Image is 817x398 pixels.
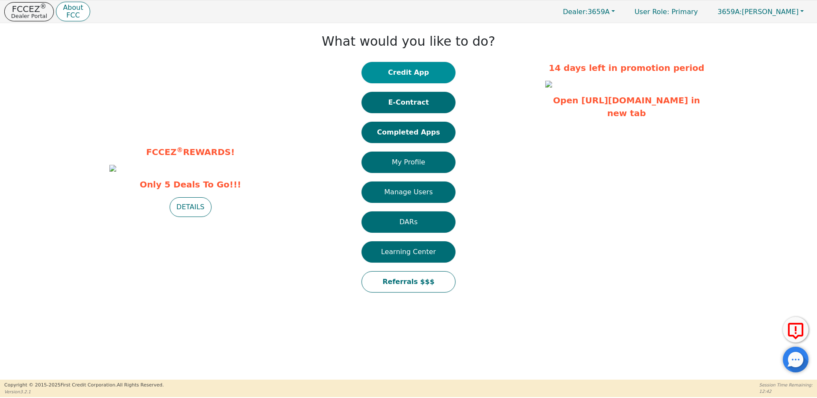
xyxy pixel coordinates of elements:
[4,389,164,395] p: Version 3.2.1
[626,3,706,20] p: Primary
[4,2,54,21] button: FCCEZ®Dealer Portal
[176,146,183,154] sup: ®
[545,81,552,88] img: eac32770-5cac-40fb-96d2-ec2180554b08
[708,5,813,18] button: 3659A:[PERSON_NAME]
[109,146,272,158] p: FCCEZ REWARDS!
[635,8,669,16] span: User Role :
[361,92,456,113] button: E-Contract
[40,3,47,10] sup: ®
[563,8,588,16] span: Dealer:
[11,5,47,13] p: FCCEZ
[361,122,456,143] button: Completed Apps
[4,382,164,389] p: Copyright © 2015- 2025 First Credit Corporation.
[117,382,164,388] span: All Rights Reserved.
[109,178,272,191] span: Only 5 Deals To Go!!!
[109,165,116,172] img: 3c424415-cdff-4a86-b9c7-ef98b0a1b85c
[759,382,813,388] p: Session Time Remaining:
[783,317,808,342] button: Report Error to FCC
[63,4,83,11] p: About
[759,388,813,395] p: 12:42
[361,241,456,263] button: Learning Center
[545,61,708,74] p: 14 days left in promotion period
[554,5,624,18] button: Dealer:3659A
[626,3,706,20] a: User Role: Primary
[11,13,47,19] p: Dealer Portal
[361,271,456,293] button: Referrals $$$
[170,197,212,217] button: DETAILS
[361,211,456,233] button: DARs
[56,2,90,22] button: AboutFCC
[717,8,742,16] span: 3659A:
[63,12,83,19] p: FCC
[563,8,610,16] span: 3659A
[361,181,456,203] button: Manage Users
[361,62,456,83] button: Credit App
[322,34,495,49] h1: What would you like to do?
[553,95,700,118] a: Open [URL][DOMAIN_NAME] in new tab
[717,8,799,16] span: [PERSON_NAME]
[361,152,456,173] button: My Profile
